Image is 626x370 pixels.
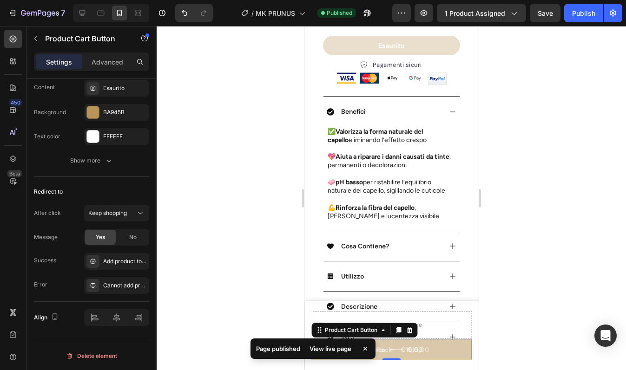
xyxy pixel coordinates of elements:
p: Settings [46,57,72,67]
div: BA945B [103,108,147,117]
div: Error [34,280,47,289]
div: Beta [7,170,22,177]
p: 7 [61,7,65,19]
div: Message [34,233,58,241]
div: Align [34,311,60,324]
div: Show more [70,156,113,165]
div: Background [34,108,66,117]
div: View live page [304,342,357,355]
button: Save [530,4,560,22]
div: Text color [34,132,60,141]
span: Yes [96,233,105,241]
span: Save [538,9,553,17]
span: / [251,8,254,18]
button: Delete element [34,349,149,364]
span: Keep shopping [88,209,127,216]
span: 1 product assigned [445,8,505,18]
div: Add product to cart successfully [103,257,147,266]
button: 1 product assigned [437,4,526,22]
div: Undo/Redo [175,4,213,22]
div: Content [34,83,55,91]
span: Published [327,9,352,17]
button: Show more [34,152,149,169]
p: Page published [256,344,300,353]
iframe: Design area [304,26,479,370]
div: FFFFFF [103,132,147,141]
span: No [129,233,137,241]
p: Advanced [92,57,123,67]
p: Product Cart Button [45,33,124,44]
div: Open Intercom Messenger [594,325,617,347]
div: 450 [9,99,22,106]
button: 7 [4,4,69,22]
div: Cannot add product to cart [103,281,147,290]
button: Publish [564,4,603,22]
div: Publish [572,8,595,18]
span: MK PRUNUS [256,8,295,18]
div: Delete element [66,351,117,362]
div: Redirect to [34,188,63,196]
div: Success [34,256,56,265]
div: After click [34,209,61,217]
div: Esaurito [103,84,147,92]
button: Keep shopping [84,205,149,221]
